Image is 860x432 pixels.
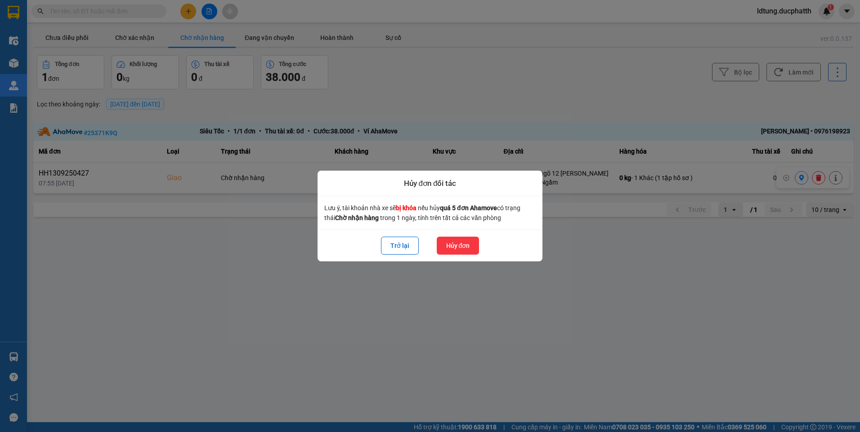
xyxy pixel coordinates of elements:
[381,237,419,255] button: Trở lại
[437,237,479,255] button: Hủy đơn
[396,204,417,212] b: bị khóa
[440,204,497,212] b: quá 5 đơn Ahamove
[335,214,379,221] b: Chờ nhận hàng
[318,171,542,197] div: Hủy đơn đối tác
[318,171,542,262] div: dialog
[324,203,536,223] div: Lưu ý, tài khoản nhà xe sẽ nếu hủy có trạng thái trong 1 ngày, tính trên tất cả các văn phòng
